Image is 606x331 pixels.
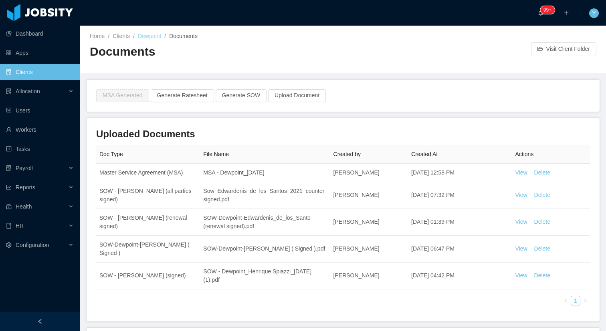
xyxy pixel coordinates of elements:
[96,164,200,182] td: Master Service Agreement (MSA)
[515,219,527,225] a: View
[200,164,330,182] td: MSA - Dewpoint_[DATE]
[200,236,330,263] td: SOW-Dewpoint-[PERSON_NAME] ( Signed ).pdf
[16,88,40,94] span: Allocation
[564,298,568,303] i: icon: left
[96,263,200,289] td: SOW - [PERSON_NAME] (signed)
[330,164,408,182] td: [PERSON_NAME]
[580,296,590,305] li: Next Page
[534,272,550,279] a: Delete
[333,151,361,157] span: Created by
[6,141,74,157] a: icon: profileTasks
[330,263,408,289] td: [PERSON_NAME]
[534,245,550,252] a: Delete
[411,151,438,157] span: Created At
[96,209,200,236] td: SOW - [PERSON_NAME] (renewal signed)
[151,89,214,102] button: Generate Ratesheet
[16,184,35,191] span: Reports
[515,169,527,176] a: View
[6,122,74,138] a: icon: userWorkers
[133,33,135,39] span: /
[408,209,512,236] td: [DATE] 01:39 PM
[408,263,512,289] td: [DATE] 04:42 PM
[330,182,408,209] td: [PERSON_NAME]
[330,209,408,236] td: [PERSON_NAME]
[96,128,590,140] h3: Uploaded Documents
[113,33,130,39] a: Clients
[6,88,12,94] i: icon: solution
[408,236,512,263] td: [DATE] 06:47 PM
[6,64,74,80] a: icon: auditClients
[203,151,229,157] span: File Name
[99,151,123,157] span: Doc Type
[6,242,12,248] i: icon: setting
[534,219,550,225] a: Delete
[6,185,12,190] i: icon: line-chart
[16,223,24,229] span: HR
[330,236,408,263] td: [PERSON_NAME]
[6,26,74,42] a: icon: pie-chartDashboard
[515,192,527,198] a: View
[515,245,527,252] a: View
[16,242,49,248] span: Configuration
[200,182,330,209] td: Sow_Edwardenis_de_los_Santos_2021_countersigned.pdf
[540,6,555,14] sup: 452
[564,10,569,16] i: icon: plus
[561,296,571,305] li: Previous Page
[108,33,109,39] span: /
[138,33,161,39] a: Dewpoint
[6,45,74,61] a: icon: appstoreApps
[96,236,200,263] td: SOW-Dewpoint-[PERSON_NAME] ( Signed )
[164,33,166,39] span: /
[515,272,527,279] a: View
[6,204,12,209] i: icon: medicine-box
[169,33,198,39] span: Documents
[534,169,550,176] a: Delete
[583,298,588,303] i: icon: right
[268,89,326,102] button: Upload Document
[534,192,550,198] a: Delete
[6,102,74,118] a: icon: robotUsers
[408,164,512,182] td: [DATE] 12:58 PM
[200,263,330,289] td: SOW - Dewpoint_Henrique Spiazzi_[DATE] (1).pdf
[408,182,512,209] td: [DATE] 07:32 PM
[16,203,32,210] span: Health
[538,10,543,16] i: icon: bell
[531,42,596,55] button: icon: folder-openVisit Client Folder
[592,8,596,18] span: Y
[96,182,200,209] td: SOW - [PERSON_NAME] (all parties signed)
[200,209,330,236] td: SOW-Dewpoint-Edwardenis_de_los_Santo (renewal signed).pdf
[6,165,12,171] i: icon: file-protect
[6,223,12,229] i: icon: book
[90,44,343,60] h2: Documents
[571,296,580,305] li: 1
[96,89,149,102] button: MSA Generated
[571,296,580,305] a: 1
[515,151,533,157] span: Actions
[16,165,33,171] span: Payroll
[216,89,267,102] button: Generate SOW
[90,33,105,39] a: Home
